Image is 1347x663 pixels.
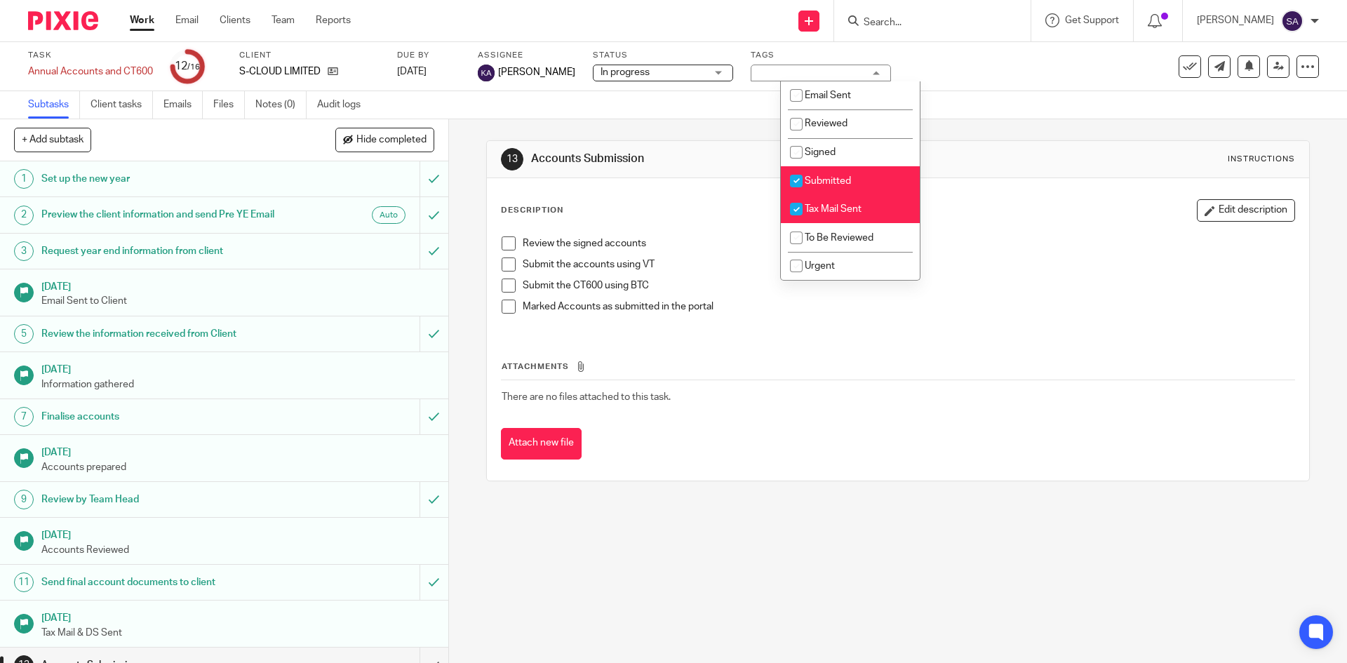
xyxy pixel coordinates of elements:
h1: [DATE] [41,442,434,460]
p: Email Sent to Client [41,294,434,308]
h1: [DATE] [41,359,434,377]
span: In progress [601,67,650,77]
div: 9 [14,490,34,509]
div: 7 [14,407,34,427]
label: Status [593,50,733,61]
p: Review the signed accounts [523,236,1294,250]
a: Work [130,13,154,27]
h1: [DATE] [41,525,434,542]
h1: Send final account documents to client [41,572,284,593]
span: Email Sent [805,91,851,100]
div: 12 [175,58,200,74]
h1: [DATE] [41,608,434,625]
label: Task [28,50,153,61]
a: Client tasks [91,91,153,119]
p: Submit the CT600 using BTC [523,279,1294,293]
p: Information gathered [41,377,434,391]
button: Edit description [1197,199,1295,222]
h1: Request year end information from client [41,241,284,262]
div: 13 [501,148,523,170]
span: There are no files attached to this task. [502,392,671,402]
a: Reports [316,13,351,27]
label: Client [239,50,380,61]
a: Notes (0) [255,91,307,119]
span: Submitted [805,176,851,186]
small: /16 [187,63,200,71]
span: Tax Mail Sent [805,204,862,214]
div: Annual Accounts and CT600 [28,65,153,79]
a: Emails [163,91,203,119]
div: 11 [14,572,34,592]
h1: Accounts Submission [531,152,928,166]
p: [PERSON_NAME] [1197,13,1274,27]
a: Audit logs [317,91,371,119]
p: Tax Mail & DS Sent [41,626,434,640]
span: Urgent [805,261,835,271]
p: S-CLOUD LIMITED [239,65,321,79]
span: [PERSON_NAME] [498,65,575,79]
button: Attach new file [501,428,582,460]
a: Subtasks [28,91,80,119]
p: Description [501,205,563,216]
button: Hide completed [335,128,434,152]
p: Marked Accounts as submitted in the portal [523,300,1294,314]
span: Reviewed [805,119,847,128]
span: Hide completed [356,135,427,146]
div: Instructions [1228,154,1295,165]
h1: Preview the client information and send Pre YE Email [41,204,284,225]
div: 2 [14,206,34,225]
img: svg%3E [478,65,495,81]
a: Team [272,13,295,27]
p: Accounts Reviewed [41,543,434,557]
span: Get Support [1065,15,1119,25]
a: Files [213,91,245,119]
h1: Set up the new year [41,168,284,189]
button: + Add subtask [14,128,91,152]
div: 1 [14,169,34,189]
a: Clients [220,13,250,27]
label: Due by [397,50,460,61]
div: 5 [14,324,34,344]
img: svg%3E [1281,10,1304,32]
span: [DATE] [397,67,427,76]
span: Signed [805,147,836,157]
input: Search [862,17,989,29]
p: Accounts prepared [41,460,434,474]
div: 3 [14,241,34,261]
h1: Finalise accounts [41,406,284,427]
span: Attachments [502,363,569,370]
span: To Be Reviewed [805,233,873,243]
h1: [DATE] [41,276,434,294]
h1: Review the information received from Client [41,323,284,344]
a: Email [175,13,199,27]
p: Submit the accounts using VT [523,257,1294,272]
label: Tags [751,50,891,61]
div: Auto [372,206,406,224]
label: Assignee [478,50,575,61]
img: Pixie [28,11,98,30]
h1: Review by Team Head [41,489,284,510]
